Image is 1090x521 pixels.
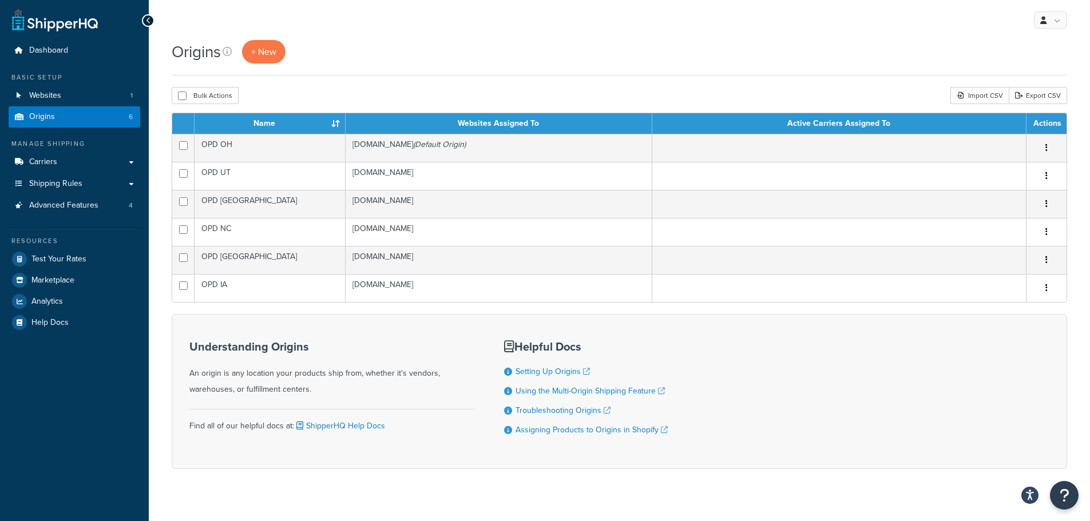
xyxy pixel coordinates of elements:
[504,340,668,353] h3: Helpful Docs
[652,113,1026,134] th: Active Carriers Assigned To
[242,40,286,63] a: + New
[9,270,140,291] a: Marketplace
[251,45,276,58] span: + New
[29,46,68,55] span: Dashboard
[346,162,652,190] td: [DOMAIN_NAME]
[129,112,133,122] span: 6
[31,318,69,328] span: Help Docs
[516,365,590,377] a: Setting Up Origins
[172,41,221,63] h1: Origins
[9,291,140,312] a: Analytics
[9,236,140,246] div: Resources
[1050,481,1079,510] button: Open Resource Center
[9,85,140,106] a: Websites 1
[516,404,611,416] a: Troubleshooting Origins
[29,201,98,210] span: Advanced Features
[189,409,475,434] div: Find all of our helpful docs at:
[29,91,61,101] span: Websites
[9,106,140,128] li: Origins
[29,112,55,122] span: Origins
[129,201,133,210] span: 4
[9,152,140,173] a: Carriers
[346,218,652,246] td: [DOMAIN_NAME]
[31,276,74,285] span: Marketplace
[195,113,346,134] th: Name : activate to sort column ascending
[346,113,652,134] th: Websites Assigned To
[195,162,346,190] td: OPD UT
[130,91,133,101] span: 1
[9,139,140,149] div: Manage Shipping
[346,274,652,302] td: [DOMAIN_NAME]
[9,312,140,333] a: Help Docs
[1026,113,1067,134] th: Actions
[29,157,57,167] span: Carriers
[9,85,140,106] li: Websites
[516,385,665,397] a: Using the Multi-Origin Shipping Feature
[29,179,82,189] span: Shipping Rules
[195,246,346,274] td: OPD [GEOGRAPHIC_DATA]
[346,190,652,218] td: [DOMAIN_NAME]
[31,254,86,264] span: Test Your Rates
[9,73,140,82] div: Basic Setup
[9,195,140,216] a: Advanced Features 4
[294,420,385,432] a: ShipperHQ Help Docs
[9,40,140,61] a: Dashboard
[9,173,140,194] a: Shipping Rules
[195,218,346,246] td: OPD NC
[9,106,140,128] a: Origins 6
[31,297,63,307] span: Analytics
[346,134,652,162] td: [DOMAIN_NAME]
[346,246,652,274] td: [DOMAIN_NAME]
[413,138,466,150] i: (Default Origin)
[195,190,346,218] td: OPD [GEOGRAPHIC_DATA]
[195,274,346,302] td: OPD IA
[12,9,98,31] a: ShipperHQ Home
[9,249,140,269] a: Test Your Rates
[189,340,475,397] div: An origin is any location your products ship from, whether it's vendors, warehouses, or fulfillme...
[9,195,140,216] li: Advanced Features
[172,87,239,104] button: Bulk Actions
[950,87,1009,104] div: Import CSV
[1009,87,1067,104] a: Export CSV
[195,134,346,162] td: OPD OH
[516,424,668,436] a: Assigning Products to Origins in Shopify
[189,340,475,353] h3: Understanding Origins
